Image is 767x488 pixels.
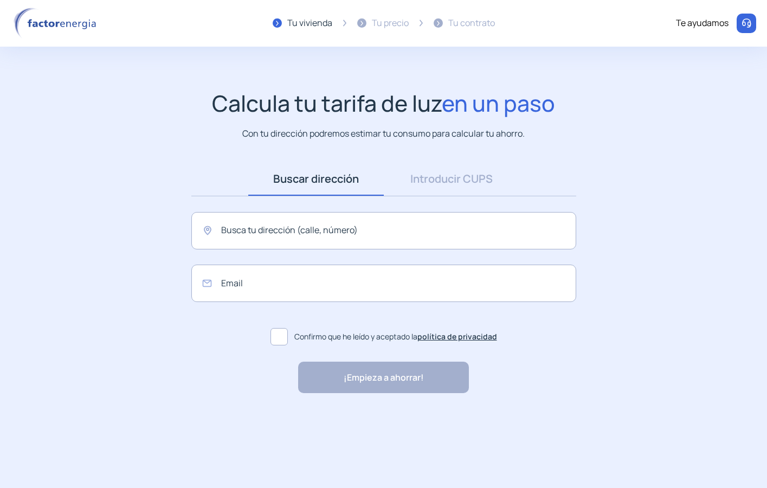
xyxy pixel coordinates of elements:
span: en un paso [442,88,555,118]
div: Tu vivienda [287,16,332,30]
a: Buscar dirección [248,162,384,196]
div: Tu contrato [448,16,495,30]
img: llamar [741,18,752,29]
p: Con tu dirección podremos estimar tu consumo para calcular tu ahorro. [242,127,525,140]
a: política de privacidad [417,331,497,342]
div: Tu precio [372,16,409,30]
div: Te ayudamos [676,16,729,30]
img: logo factor [11,8,103,39]
h1: Calcula tu tarifa de luz [212,90,555,117]
a: Introducir CUPS [384,162,519,196]
span: Confirmo que he leído y aceptado la [294,331,497,343]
